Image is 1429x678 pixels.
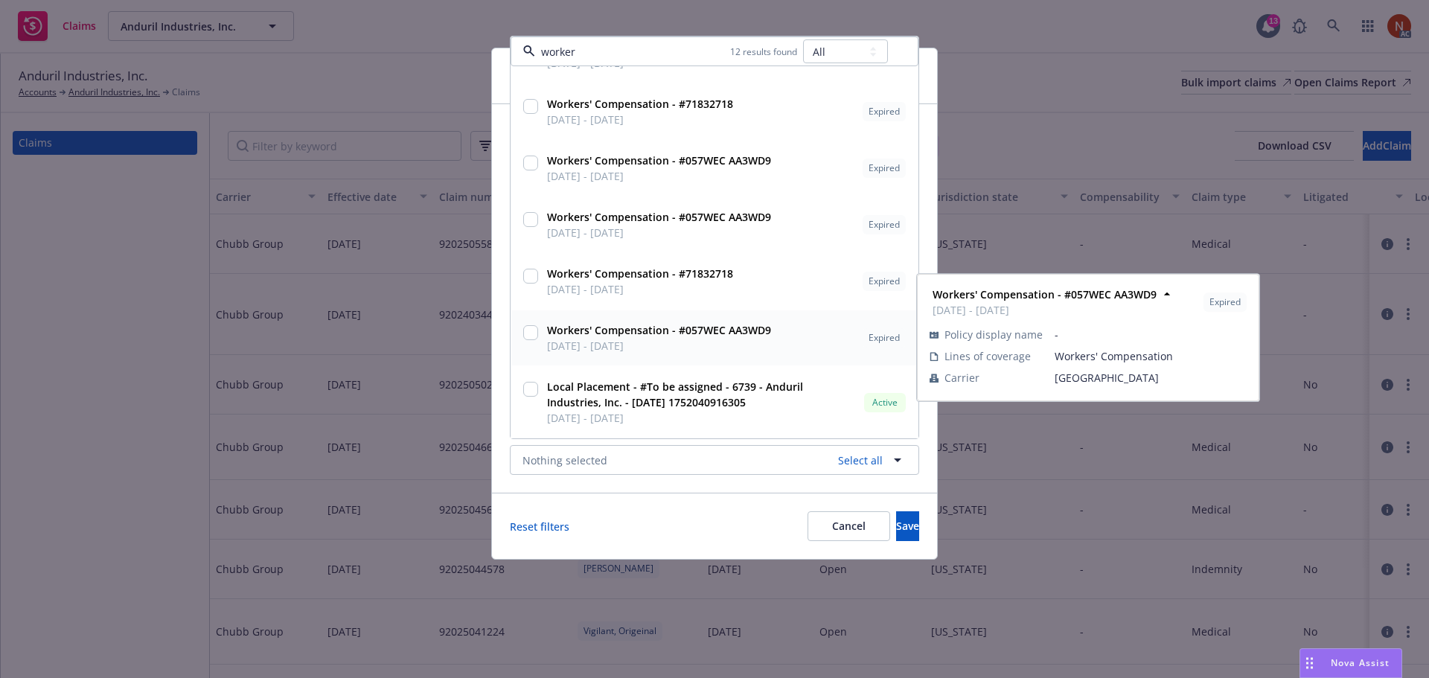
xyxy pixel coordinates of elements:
div: Drag to move [1300,649,1319,677]
span: Lines of coverage [944,348,1031,364]
span: Nothing selected [522,452,607,468]
span: Nova Assist [1331,656,1390,669]
button: Save [896,511,919,541]
span: Cancel [832,519,866,533]
span: [GEOGRAPHIC_DATA] [1055,370,1247,386]
span: Expired [1209,295,1241,309]
span: - [1055,327,1247,342]
span: Expired [869,105,900,118]
a: Select all [832,452,883,468]
span: Expired [869,161,900,175]
span: Workers' Compensation [1055,348,1247,364]
span: Save [896,519,919,533]
span: Active [870,396,900,409]
span: [DATE] - [DATE] [933,302,1157,318]
span: [DATE] - [DATE] [547,281,733,297]
strong: Workers' Compensation - #71832718 [547,266,733,281]
span: Expired [869,331,900,345]
span: Policy display name [944,327,1043,342]
button: Nova Assist [1299,648,1402,678]
span: Carrier [944,370,979,386]
span: Expired [869,275,900,288]
span: [DATE] - [DATE] [547,225,771,240]
input: Filter by keyword [535,44,730,60]
span: [DATE] - [DATE] [547,112,733,127]
strong: Local Placement - #To be assigned - 6739 - Anduril Industries, Inc. - [DATE] 1752040916305 [547,380,803,409]
span: [DATE] - [DATE] [547,338,771,354]
strong: Workers' Compensation - #71832718 [547,97,733,111]
a: Reset filters [510,519,569,534]
button: Nothing selectedSelect all [510,445,919,475]
strong: Workers' Compensation - #057WEC AA3WD9 [547,153,771,167]
span: [DATE] - [DATE] [547,168,771,184]
strong: Workers' Compensation - #057WEC AA3WD9 [547,323,771,337]
span: 12 results found [730,45,797,58]
strong: Workers' Compensation - #057WEC AA3WD9 [933,287,1157,301]
span: [DATE] - [DATE] [547,410,858,426]
span: Expired [869,218,900,231]
button: Cancel [808,511,890,541]
strong: Workers' Compensation - #057WEC AA3WD9 [547,210,771,224]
